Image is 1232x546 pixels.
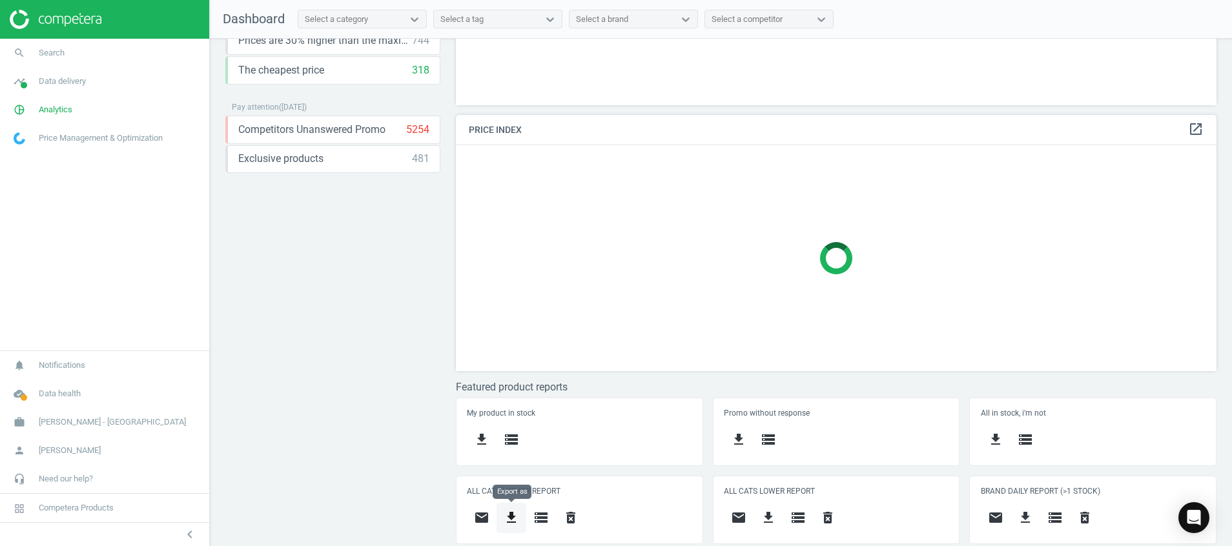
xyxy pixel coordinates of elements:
[467,425,497,455] button: get_app
[238,63,324,77] span: The cheapest price
[1188,121,1204,138] a: open_in_new
[563,510,579,525] i: delete_forever
[7,41,32,65] i: search
[412,63,429,77] div: 318
[39,132,163,144] span: Price Management & Optimization
[10,10,101,29] img: ajHJNr6hYgQAAAAASUVORK5CYII=
[988,432,1003,447] i: get_app
[467,503,497,533] button: email
[474,510,489,525] i: email
[39,47,65,59] span: Search
[7,410,32,434] i: work
[1018,432,1033,447] i: storage
[820,510,836,525] i: delete_forever
[504,510,519,525] i: get_app
[533,510,549,525] i: storage
[790,510,806,525] i: storage
[731,432,746,447] i: get_app
[39,104,72,116] span: Analytics
[474,432,489,447] i: get_app
[238,152,323,166] span: Exclusive products
[406,123,429,137] div: 5254
[1047,510,1063,525] i: storage
[456,115,1217,145] h4: Price Index
[761,432,776,447] i: storage
[232,103,279,112] span: Pay attention
[238,123,385,137] span: Competitors Unanswered Promo
[761,510,776,525] i: get_app
[7,69,32,94] i: timeline
[497,425,526,455] button: storage
[238,34,412,48] span: Prices are 30% higher than the maximal
[981,487,1206,496] h5: BRAND DAILY REPORT (>1 STOCK)
[412,34,429,48] div: 744
[754,503,783,533] button: get_app
[1011,425,1040,455] button: storage
[1040,503,1070,533] button: storage
[39,388,81,399] span: Data health
[576,14,628,25] div: Select a brand
[981,409,1206,418] h5: All in stock, i'm not
[39,445,101,456] span: [PERSON_NAME]
[1011,503,1040,533] button: get_app
[1077,510,1093,525] i: delete_forever
[7,438,32,463] i: person
[39,473,93,485] span: Need our help?
[754,425,783,455] button: storage
[7,467,32,491] i: headset_mic
[182,527,198,542] i: chevron_left
[39,416,186,428] span: [PERSON_NAME] - [GEOGRAPHIC_DATA]
[1018,510,1033,525] i: get_app
[813,503,843,533] button: delete_forever
[526,503,556,533] button: storage
[467,487,692,496] h5: ALL CATS HIGHER REPORT
[7,381,32,406] i: cloud_done
[981,425,1011,455] button: get_app
[493,485,531,499] div: Export as
[412,152,429,166] div: 481
[1188,121,1204,137] i: open_in_new
[724,425,754,455] button: get_app
[988,510,1003,525] i: email
[731,510,746,525] i: email
[504,432,519,447] i: storage
[7,97,32,122] i: pie_chart_outlined
[981,503,1011,533] button: email
[724,503,754,533] button: email
[497,503,526,533] button: get_app
[1070,503,1100,533] button: delete_forever
[712,14,783,25] div: Select a competitor
[279,103,307,112] span: ( [DATE] )
[467,409,692,418] h5: My product in stock
[174,526,206,543] button: chevron_left
[556,503,586,533] button: delete_forever
[7,353,32,378] i: notifications
[456,381,1217,393] h3: Featured product reports
[783,503,813,533] button: storage
[1178,502,1209,533] div: Open Intercom Messenger
[39,502,114,514] span: Competera Products
[724,487,949,496] h5: ALL CATS LOWER REPORT
[39,359,85,371] span: Notifications
[14,132,25,145] img: wGWNvw8QSZomAAAAABJRU5ErkJggg==
[440,14,484,25] div: Select a tag
[39,76,86,87] span: Data delivery
[223,11,285,26] span: Dashboard
[305,14,368,25] div: Select a category
[724,409,949,418] h5: Promo without response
